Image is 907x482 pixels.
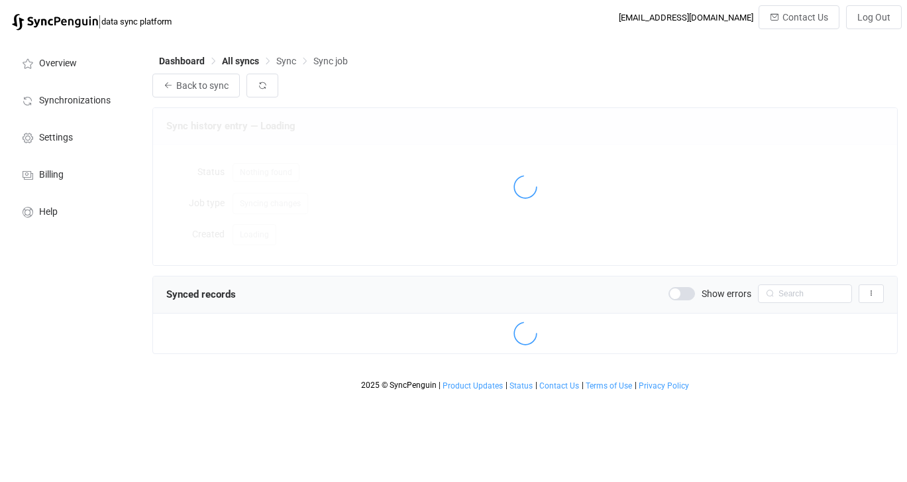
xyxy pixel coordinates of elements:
span: Privacy Policy [639,381,689,391]
div: Breadcrumb [159,56,348,66]
a: Status [509,381,533,391]
span: Synced records [166,288,236,300]
span: Sync [276,56,296,66]
span: Back to sync [176,80,229,91]
a: Synchronizations [7,81,139,118]
span: Settings [39,133,73,143]
span: 2025 © SyncPenguin [361,381,437,390]
span: Overview [39,58,77,69]
span: | [582,381,584,390]
a: Privacy Policy [638,381,690,391]
span: | [506,381,507,390]
span: Sync job [313,56,348,66]
a: Terms of Use [585,381,633,391]
input: Search [758,284,852,303]
span: Help [39,207,58,217]
a: Overview [7,44,139,81]
span: Log Out [857,12,890,23]
span: | [635,381,637,390]
span: Dashboard [159,56,205,66]
span: Show errors [702,289,751,298]
span: All syncs [222,56,259,66]
div: [EMAIL_ADDRESS][DOMAIN_NAME] [619,13,753,23]
button: Log Out [846,5,902,29]
a: |data sync platform [12,12,172,30]
a: Settings [7,118,139,155]
button: Contact Us [759,5,839,29]
a: Help [7,192,139,229]
span: Product Updates [443,381,503,391]
span: Synchronizations [39,95,111,106]
a: Product Updates [442,381,504,391]
a: Contact Us [539,381,580,391]
span: | [439,381,441,390]
button: Back to sync [152,74,240,97]
span: | [535,381,537,390]
img: syncpenguin.svg [12,14,98,30]
span: Terms of Use [586,381,632,391]
span: Contact Us [539,381,579,391]
a: Billing [7,155,139,192]
span: | [98,12,101,30]
span: data sync platform [101,17,172,27]
span: Contact Us [782,12,828,23]
span: Billing [39,170,64,180]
